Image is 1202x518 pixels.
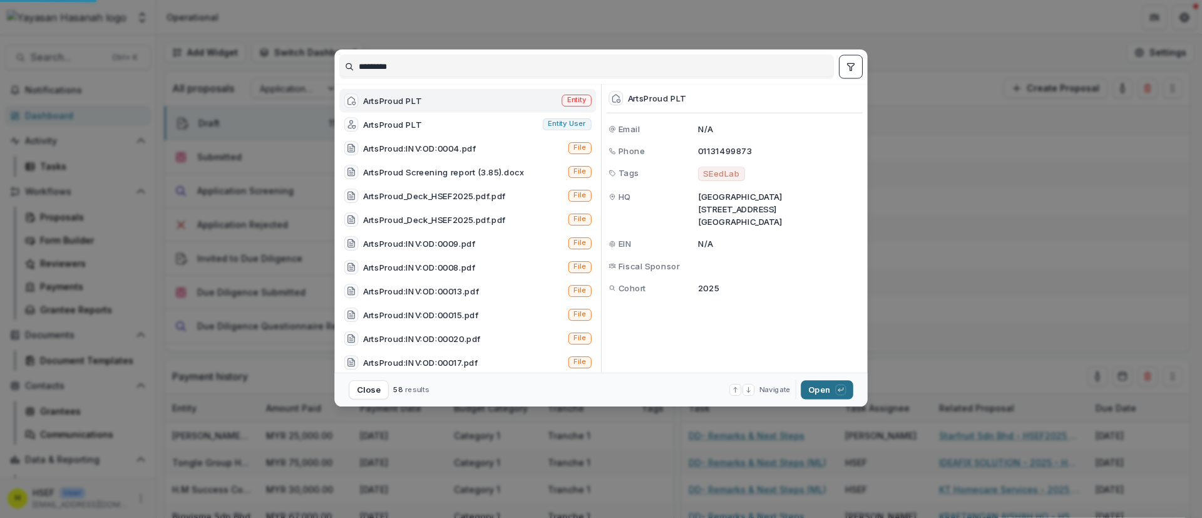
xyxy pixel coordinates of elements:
span: 58 [393,385,403,394]
span: Entity [567,96,586,105]
div: ArtsProud:INV:OD:00013.pdf [363,285,479,298]
div: ArtsProud_Deck_HSEF2025.pdf.pdf [363,190,506,202]
span: File [573,239,586,247]
div: ArtsProud:INV:OD:00015.pdf [363,309,478,321]
span: File [573,143,586,152]
span: Entity user [548,120,586,128]
div: ArtsProud:INV:OD:0008.pdf [363,261,476,274]
button: toggle filters [839,55,863,79]
span: Tags [619,167,639,179]
p: [GEOGRAPHIC_DATA][STREET_ADDRESS][GEOGRAPHIC_DATA] [698,190,860,228]
span: Fiscal Sponsor [619,259,680,272]
span: EIN [619,237,632,250]
span: File [573,334,586,343]
span: Navigate [759,385,791,395]
div: ArtsProud:INV:OD:00017.pdf [363,356,478,369]
p: 01131499873 [698,145,860,157]
div: ArtsProud:INV:OD:0004.pdf [363,142,476,155]
div: ArtsProud:INV:OD:00020.pdf [363,333,481,345]
span: Phone [619,145,645,157]
div: ArtsProud PLT [628,93,686,103]
span: File [573,167,586,176]
span: File [573,310,586,319]
span: File [573,286,586,295]
span: File [573,191,586,200]
div: ArtsProud PLT [363,118,421,131]
span: File [573,215,586,224]
button: Open [801,380,853,399]
span: HQ [619,190,631,203]
span: File [573,262,586,271]
span: results [405,385,429,394]
div: ArtsProud_Deck_HSEF2025.pdf.pdf [363,214,506,226]
div: ArtsProud PLT [363,95,421,107]
span: Email [619,123,640,135]
div: ArtsProud Screening report (3.85).docx [363,166,524,179]
button: Close [349,380,389,399]
p: N/A [698,123,860,135]
p: 2025 [698,282,860,294]
span: Cohort [619,282,647,294]
span: File [573,358,586,366]
div: ArtsProud:INV:OD:0009.pdf [363,237,476,250]
p: N/A [698,237,860,250]
span: SEedLab [703,169,739,179]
